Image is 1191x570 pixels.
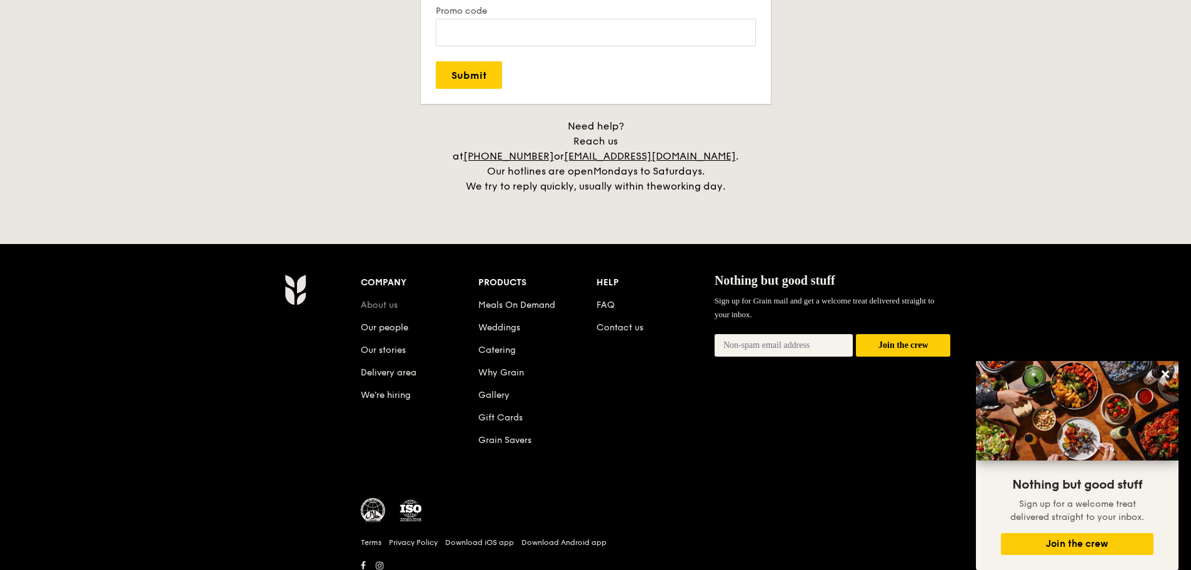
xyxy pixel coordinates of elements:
a: We’re hiring [361,390,411,400]
a: Delivery area [361,367,416,378]
a: [PHONE_NUMBER] [463,150,554,162]
a: Why Grain [478,367,524,378]
a: Catering [478,345,516,355]
a: FAQ [596,300,615,310]
span: Sign up for Grain mail and get a welcome treat delivered straight to your inbox. [715,296,935,319]
a: About us [361,300,398,310]
div: Company [361,274,479,292]
span: Mondays to Saturdays. [593,165,705,177]
a: Gift Cards [478,412,523,423]
a: [EMAIL_ADDRESS][DOMAIN_NAME] [564,150,736,162]
span: Sign up for a welcome treat delivered straight to your inbox. [1010,499,1144,522]
a: Contact us [596,322,643,333]
a: Download Android app [521,537,606,547]
a: Download iOS app [445,537,514,547]
img: ISO Certified [398,498,423,523]
button: Close [1155,364,1175,384]
a: Gallery [478,390,510,400]
a: Grain Savers [478,435,531,445]
a: Weddings [478,322,520,333]
a: Our people [361,322,408,333]
button: Join the crew [856,334,950,357]
img: DSC07876-Edit02-Large.jpeg [976,361,1178,461]
div: Products [478,274,596,292]
div: Need help? Reach us at or . Our hotlines are open We try to reply quickly, usually within the [440,119,752,194]
input: Non-spam email address [715,334,853,357]
button: Join the crew [1001,533,1153,555]
span: Nothing but good stuff [1012,477,1142,492]
div: Help [596,274,715,292]
img: AYc88T3wAAAABJRU5ErkJggg== [284,274,306,305]
a: Our stories [361,345,406,355]
img: MUIS Halal Certified [361,498,386,523]
a: Meals On Demand [478,300,555,310]
a: Privacy Policy [389,537,438,547]
span: working day. [663,180,725,192]
a: Terms [361,537,381,547]
input: Submit [436,61,502,89]
span: Nothing but good stuff [715,273,835,287]
label: Promo code [436,6,756,16]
